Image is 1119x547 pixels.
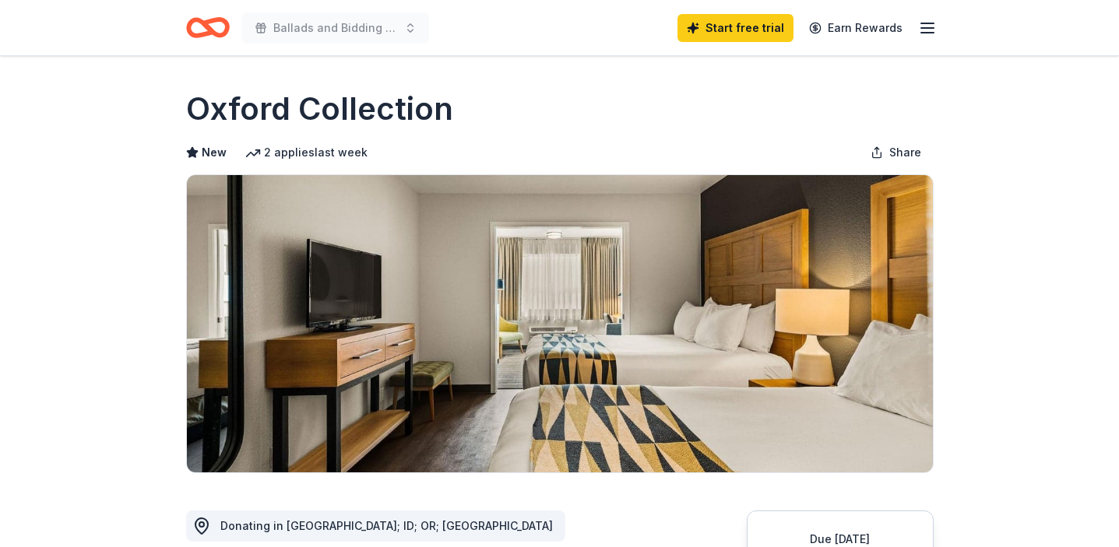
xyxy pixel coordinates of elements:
div: 2 applies last week [245,143,368,162]
h1: Oxford Collection [186,87,453,131]
button: Share [858,137,934,168]
span: Donating in [GEOGRAPHIC_DATA]; ID; OR; [GEOGRAPHIC_DATA] [220,519,553,532]
a: Earn Rewards [800,14,912,42]
span: Share [889,143,921,162]
span: New [202,143,227,162]
a: Start free trial [677,14,794,42]
img: Image for Oxford Collection [187,175,933,472]
button: Ballads and Bidding Auction [242,12,429,44]
a: Home [186,9,230,46]
span: Ballads and Bidding Auction [273,19,398,37]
